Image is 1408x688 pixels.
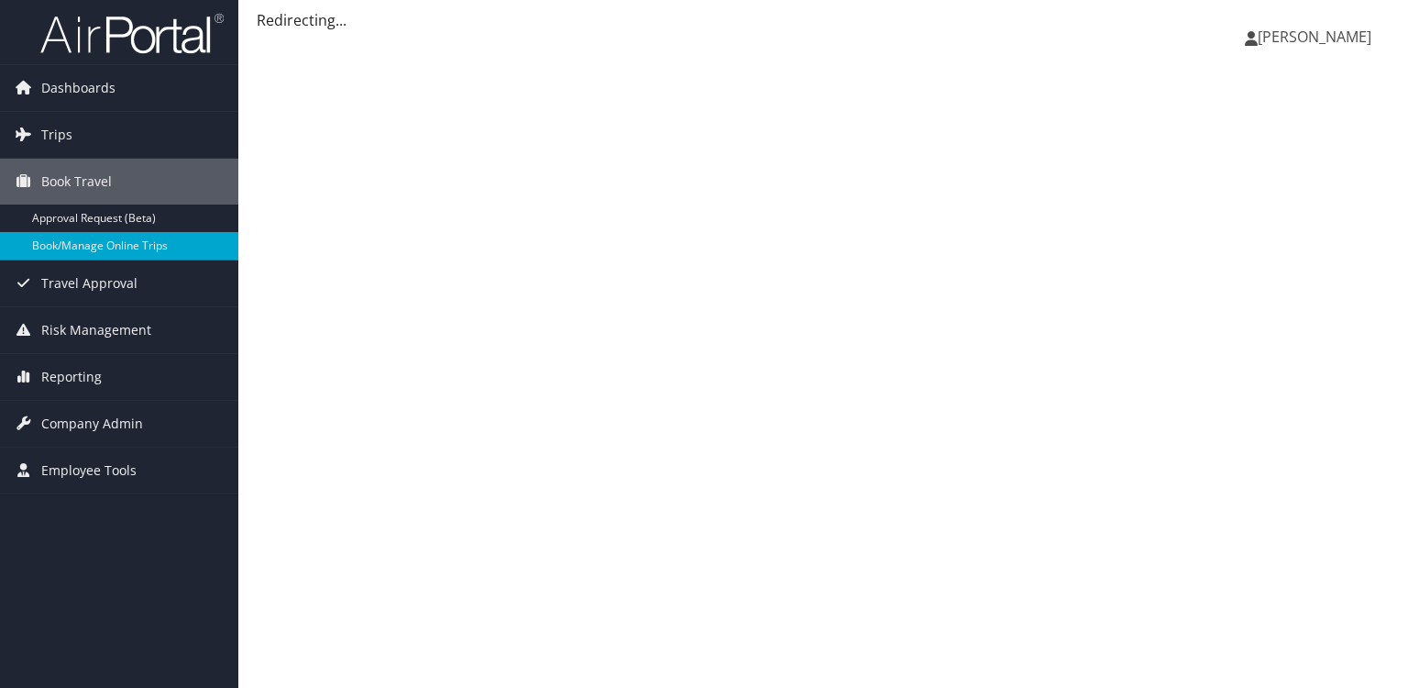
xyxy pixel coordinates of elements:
span: [PERSON_NAME] [1258,27,1371,47]
span: Dashboards [41,65,115,111]
img: airportal-logo.png [40,12,224,55]
span: Risk Management [41,307,151,353]
span: Employee Tools [41,448,137,494]
span: Reporting [41,354,102,400]
span: Company Admin [41,401,143,447]
div: Redirecting... [257,9,1390,31]
span: Travel Approval [41,261,137,306]
span: Trips [41,112,72,158]
a: [PERSON_NAME] [1245,9,1390,64]
span: Book Travel [41,159,112,205]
